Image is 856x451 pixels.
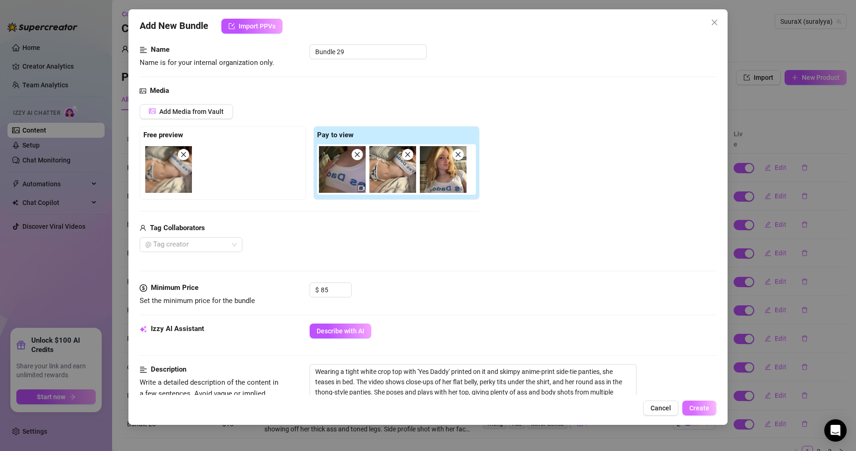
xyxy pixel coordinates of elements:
strong: Free preview [143,131,183,139]
span: Name is for your internal organization only. [140,58,274,67]
div: Open Intercom Messenger [824,419,847,442]
strong: Minimum Price [151,283,198,292]
textarea: Wearing a tight white crop top with 'Yes Daddy' printed on it and skimpy anime-print side-tie pan... [310,365,636,409]
button: Create [682,401,716,416]
span: align-left [140,44,147,56]
strong: Izzy AI Assistant [151,324,204,333]
strong: Pay to view [317,131,354,139]
input: Enter a name [310,44,427,59]
img: media [420,146,467,193]
button: Add Media from Vault [140,104,233,119]
button: Import PPVs [221,19,283,34]
button: Cancel [643,401,679,416]
span: import [228,23,235,29]
strong: Description [151,365,186,373]
img: media [369,146,416,193]
span: picture [140,85,146,97]
span: close [180,151,187,158]
span: video-camera [358,185,365,191]
span: Set the minimum price for the bundle [140,296,255,305]
span: Create [689,404,709,412]
strong: Media [150,86,169,95]
span: Add New Bundle [140,19,208,34]
span: close [711,19,718,26]
span: Cancel [651,404,671,412]
span: picture [149,108,156,114]
span: Describe with AI [317,327,364,335]
strong: Tag Collaborators [150,224,205,232]
span: Add Media from Vault [159,108,224,115]
span: Close [707,19,722,26]
span: close [354,151,361,158]
button: Describe with AI [310,324,371,338]
img: media [145,146,192,193]
span: close [404,151,411,158]
span: Import PPVs [239,22,276,30]
span: dollar [140,282,147,294]
span: align-left [140,364,147,375]
button: Close [707,15,722,30]
span: user [140,223,146,234]
span: Write a detailed description of the content in a few sentences. Avoid vague or implied descriptio... [140,378,279,430]
strong: Name [151,45,170,54]
span: close [455,151,461,158]
img: media [319,146,366,193]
